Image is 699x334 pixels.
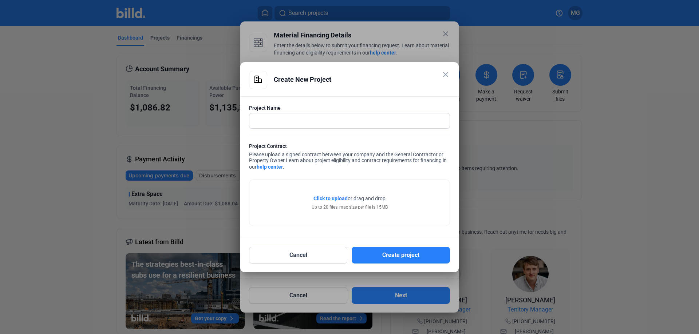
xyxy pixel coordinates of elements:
div: Project Contract [249,142,450,152]
div: Project Name [249,104,450,112]
span: or drag and drop [348,195,386,202]
div: Please upload a signed contract between your company and the General Contractor or Property Owner. [249,142,450,172]
button: Cancel [249,247,347,263]
mat-icon: close [441,70,450,79]
a: help center [257,164,283,170]
span: Learn about project eligibility and contract requirements for financing in our . [249,157,447,170]
button: Create project [352,247,450,263]
span: Click to upload [313,196,348,201]
div: Up to 20 files, max size per file is 15MB [312,204,388,210]
div: Create New Project [274,71,450,88]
